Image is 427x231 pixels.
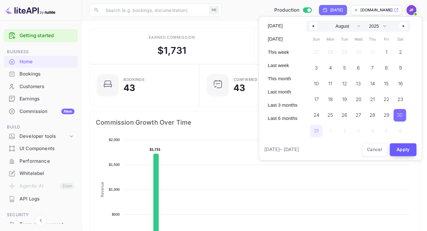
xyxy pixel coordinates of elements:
[393,34,408,44] span: Sat
[309,60,323,73] button: 3
[342,78,347,89] span: 12
[365,92,379,104] button: 21
[385,62,388,74] span: 8
[357,62,360,74] span: 6
[264,60,301,71] button: Last week
[365,60,379,73] button: 7
[393,92,408,104] button: 23
[379,92,393,104] button: 22
[365,76,379,88] button: 14
[351,34,365,44] span: Wed
[323,107,337,120] button: 25
[328,78,332,89] span: 11
[384,78,389,89] span: 15
[397,110,402,121] span: 30
[337,60,351,73] button: 5
[370,110,375,121] span: 28
[351,60,365,73] button: 6
[309,107,323,120] button: 24
[309,123,323,136] button: 31
[342,94,347,105] span: 19
[399,62,402,74] span: 9
[365,34,379,44] span: Thu
[264,146,299,153] span: [DATE] – [DATE]
[397,94,403,105] span: 23
[315,62,318,74] span: 3
[314,125,319,137] span: 31
[264,100,301,110] button: Last 3 months
[398,78,402,89] span: 16
[393,107,408,120] button: 30
[393,44,408,57] button: 2
[371,62,374,74] span: 7
[385,47,387,58] span: 1
[323,92,337,104] button: 18
[309,76,323,88] button: 10
[379,107,393,120] button: 29
[313,110,319,121] span: 24
[309,92,323,104] button: 17
[337,92,351,104] button: 19
[337,34,351,44] span: Tue
[356,78,361,89] span: 13
[337,76,351,88] button: 12
[379,60,393,73] button: 8
[351,76,365,88] button: 13
[323,76,337,88] button: 11
[379,76,393,88] button: 15
[337,107,351,120] button: 26
[393,60,408,73] button: 9
[343,62,346,74] span: 5
[370,78,375,89] span: 14
[379,34,393,44] span: Fri
[314,94,318,105] span: 17
[264,113,301,124] button: Last 6 months
[379,44,393,57] button: 1
[264,87,301,97] button: Last month
[314,78,319,89] span: 10
[399,47,402,58] span: 2
[351,92,365,104] button: 20
[264,47,301,58] button: This week
[309,34,323,44] span: Sun
[390,143,417,156] button: Apply
[327,110,333,121] span: 25
[329,62,332,74] span: 4
[323,60,337,73] button: 4
[323,34,337,44] span: Mon
[370,94,375,105] span: 21
[365,107,379,120] button: 28
[383,110,389,121] span: 29
[264,73,301,84] button: This month
[264,34,301,44] button: [DATE]
[264,20,301,31] button: [DATE]
[362,143,387,156] button: Cancel
[355,94,361,105] span: 20
[351,107,365,120] button: 27
[383,94,389,105] span: 22
[342,110,347,121] span: 26
[356,110,361,121] span: 27
[393,76,408,88] button: 16
[328,94,333,105] span: 18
